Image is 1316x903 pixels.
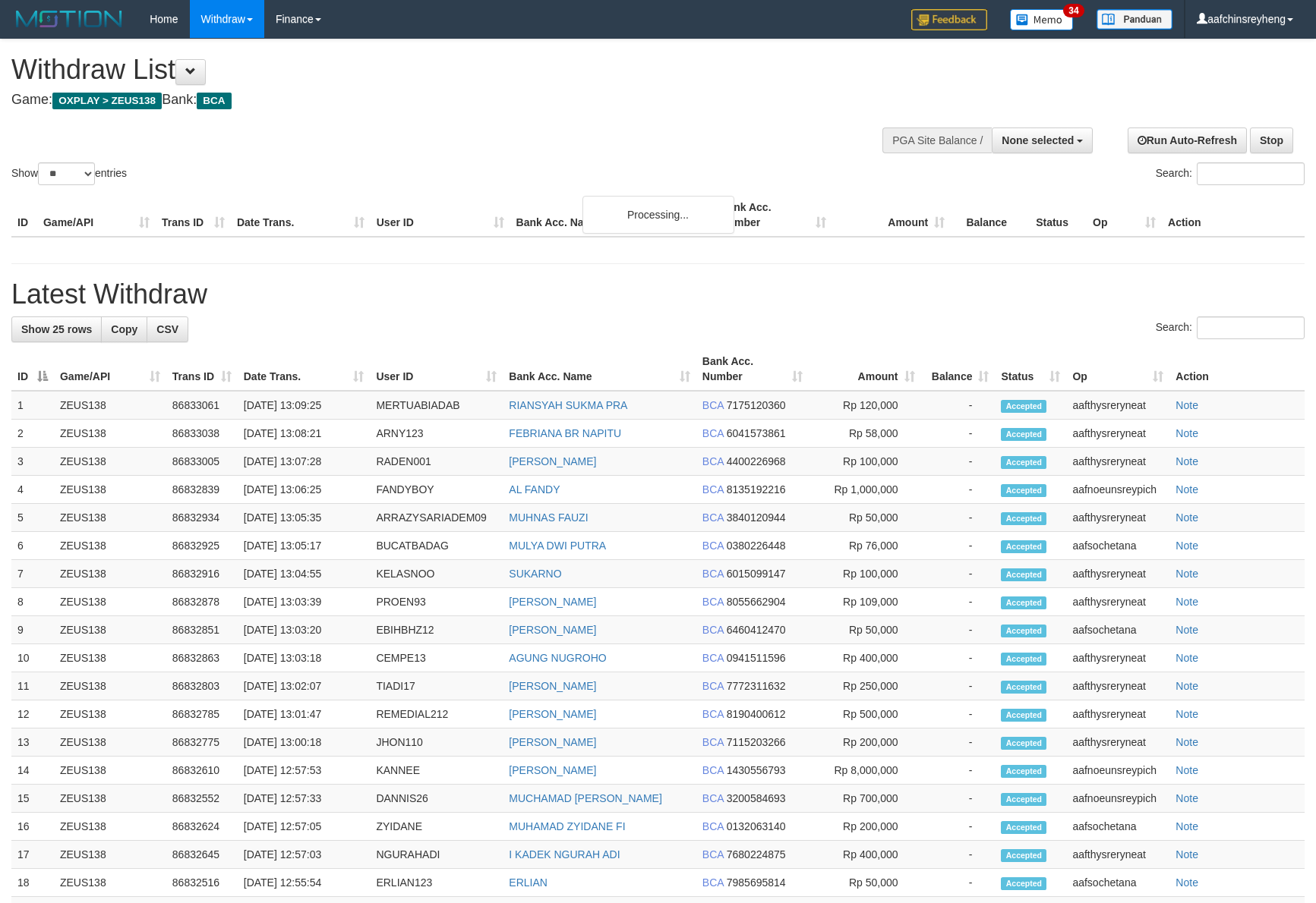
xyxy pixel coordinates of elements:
td: Rp 400,000 [809,841,921,869]
td: - [921,476,996,504]
th: Bank Acc. Name: activate to sort column ascending [503,348,696,391]
td: 16 [11,813,54,841]
td: ZEUS138 [54,728,166,757]
td: 11 [11,672,54,700]
td: 9 [11,616,54,644]
a: Note [1176,568,1198,580]
span: Copy 6041573861 to clipboard [727,427,786,439]
button: None selected [992,127,1093,153]
td: - [921,785,996,813]
a: Note [1176,540,1198,552]
a: Run Auto-Refresh [1128,127,1247,153]
span: BCA [702,652,724,664]
td: [DATE] 13:01:47 [238,700,371,728]
span: Accepted [1001,877,1046,890]
td: ZEUS138 [54,757,166,785]
a: Note [1176,736,1198,748]
td: Rp 8,000,000 [809,757,921,785]
td: 15 [11,785,54,813]
span: Accepted [1001,849,1046,862]
td: 10 [11,644,54,672]
td: ARNY123 [370,420,503,448]
label: Search: [1156,316,1305,339]
td: [DATE] 13:03:39 [238,588,371,616]
td: 2 [11,420,54,448]
td: 6 [11,532,54,560]
td: ZEUS138 [54,560,166,588]
a: Note [1176,511,1198,524]
span: Accepted [1001,428,1046,441]
td: ZEUS138 [54,448,166,476]
td: 5 [11,504,54,532]
td: 18 [11,869,54,897]
td: ZEUS138 [54,588,166,616]
span: Accepted [1001,625,1046,637]
td: Rp 50,000 [809,869,921,897]
span: BCA [702,680,724,692]
td: aafthysreryneat [1066,728,1169,757]
td: 86832610 [166,757,238,785]
td: 86832916 [166,560,238,588]
td: aafthysreryneat [1066,700,1169,728]
td: Rp 76,000 [809,532,921,560]
h1: Latest Withdraw [11,279,1305,310]
td: [DATE] 13:09:25 [238,391,371,420]
td: aafnoeunsreypich [1066,757,1169,785]
td: aafthysreryneat [1066,672,1169,700]
a: [PERSON_NAME] [509,736,596,748]
td: RADEN001 [370,448,503,476]
div: PGA Site Balance / [882,127,992,153]
th: Amount [832,193,951,237]
td: - [921,448,996,476]
th: ID [11,193,37,237]
a: MULYA DWI PUTRA [509,540,606,552]
td: - [921,588,996,616]
td: Rp 200,000 [809,728,921,757]
td: - [921,700,996,728]
td: ZEUS138 [54,700,166,728]
a: MUHAMAD ZYIDANE FI [509,820,625,832]
th: Action [1162,193,1305,237]
a: MUCHAMAD [PERSON_NAME] [509,792,661,804]
td: MERTUABIADAB [370,391,503,420]
img: Button%20Memo.svg [1010,9,1074,30]
span: Accepted [1001,484,1046,497]
span: BCA [702,876,724,889]
td: Rp 100,000 [809,448,921,476]
td: aafsochetana [1066,532,1169,560]
a: Show 25 rows [11,316,102,342]
span: Copy 7175120360 to clipboard [727,399,786,411]
img: panduan.png [1097,9,1172,30]
a: CSV [147,316,188,342]
select: Showentries [38,162,95,185]
span: Copy 0132063140 to clipboard [727,820,786,832]
td: Rp 250,000 [809,672,921,700]
th: Balance [951,193,1030,237]
label: Show entries [11,162,127,185]
span: Copy 8190400612 to clipboard [727,708,786,720]
span: Accepted [1001,400,1046,413]
td: PROEN93 [370,588,503,616]
td: FANDYBOY [370,476,503,504]
a: Note [1176,876,1198,889]
span: Copy 8135192216 to clipboard [727,483,786,496]
td: 86832624 [166,813,238,841]
span: Copy 6015099147 to clipboard [727,568,786,580]
span: CSV [156,323,178,335]
td: - [921,560,996,588]
th: Bank Acc. Name [510,193,715,237]
span: BCA [702,792,724,804]
td: aafthysreryneat [1066,644,1169,672]
td: JHON110 [370,728,503,757]
td: Rp 120,000 [809,391,921,420]
input: Search: [1197,316,1305,339]
td: ERLIAN123 [370,869,503,897]
td: 86832552 [166,785,238,813]
td: DANNIS26 [370,785,503,813]
span: Accepted [1001,765,1046,778]
span: BCA [702,511,724,524]
td: Rp 700,000 [809,785,921,813]
h1: Withdraw List [11,55,862,85]
td: REMEDIAL212 [370,700,503,728]
span: Show 25 rows [21,323,92,335]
